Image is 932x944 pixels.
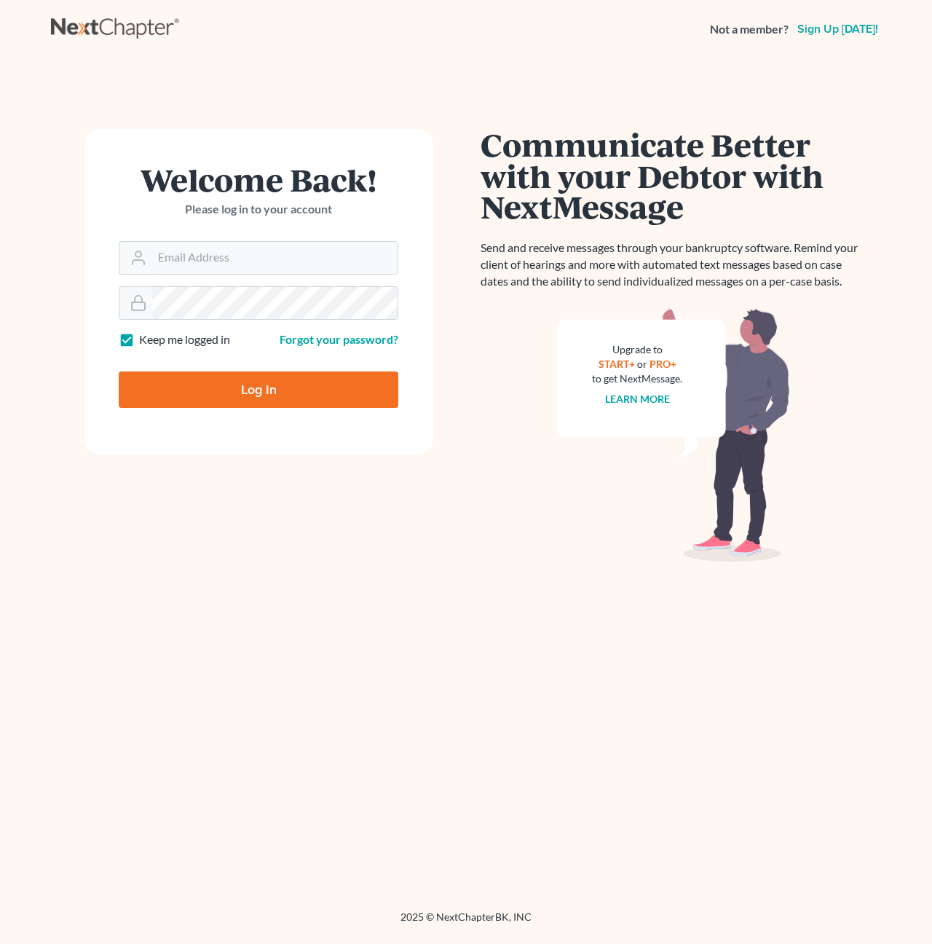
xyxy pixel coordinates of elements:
p: Please log in to your account [119,201,398,218]
a: Sign up [DATE]! [794,23,881,35]
div: 2025 © NextChapterBK, INC [51,910,881,936]
img: nextmessage_bg-59042aed3d76b12b5cd301f8e5b87938c9018125f34e5fa2b7a6b67550977c72.svg [557,307,790,562]
h1: Welcome Back! [119,164,398,195]
p: Send and receive messages through your bankruptcy software. Remind your client of hearings and mo... [481,240,866,290]
a: Forgot your password? [280,332,398,346]
input: Email Address [152,242,398,274]
a: PRO+ [649,358,676,370]
label: Keep me logged in [139,331,230,348]
h1: Communicate Better with your Debtor with NextMessage [481,129,866,222]
a: START+ [599,358,635,370]
a: Learn more [605,393,670,405]
div: Upgrade to [592,342,682,357]
div: to get NextMessage. [592,371,682,386]
strong: Not a member? [710,21,789,38]
input: Log In [119,371,398,408]
span: or [637,358,647,370]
